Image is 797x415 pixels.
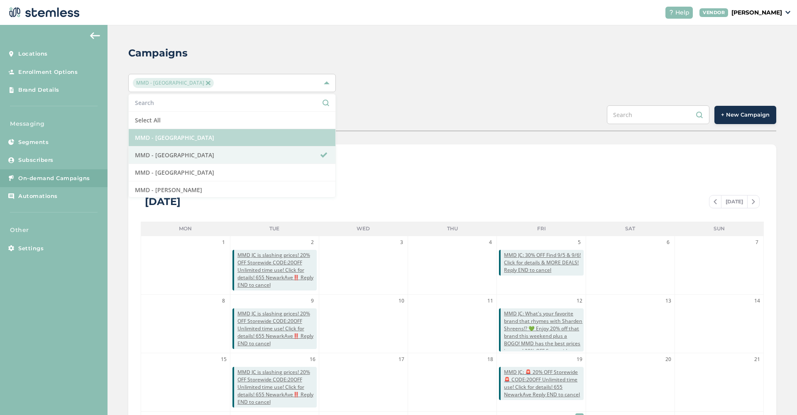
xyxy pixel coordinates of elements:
img: icon-close-accent-8a337256.svg [206,81,210,85]
li: MMD - [GEOGRAPHIC_DATA] [129,146,335,164]
span: 3 [397,238,406,247]
span: MMD - [GEOGRAPHIC_DATA] [133,78,213,88]
span: Locations [18,50,48,58]
img: icon-chevron-right-bae969c5.svg [752,199,755,204]
span: 2 [308,238,317,247]
img: icon-arrow-back-accent-c549486e.svg [90,32,100,39]
span: 18 [486,355,494,364]
span: 5 [575,238,584,247]
li: Mon [141,222,230,236]
span: 9 [308,297,317,305]
span: 8 [220,297,228,305]
img: logo-dark-0685b13c.svg [7,4,80,21]
button: + New Campaign [714,106,776,124]
span: 1 [220,238,228,247]
p: [PERSON_NAME] [731,8,782,17]
input: Search [607,105,709,124]
li: MMD - [GEOGRAPHIC_DATA] [129,164,335,181]
span: MMD JC is slashing prices! 20% OFF Storewide CODE:20OFF Unlimited time use! Click for details! 65... [237,251,317,289]
li: Select All [129,112,335,129]
img: icon-help-white-03924b79.svg [669,10,674,15]
span: MMD JC is slashing prices! 20% OFF Storewide CODE:20OFF Unlimited time use! Click for details! 65... [237,310,317,347]
div: VENDOR [699,8,728,17]
span: 19 [575,355,584,364]
li: Thu [408,222,497,236]
span: MMD JC: 30% OFF Find 9/5 & 9/6! Click for details & MORE DEALS! Reply END to cancel [504,251,583,274]
h2: Campaigns [128,46,188,61]
div: [DATE] [145,194,181,209]
span: Help [675,8,689,17]
span: On-demand Campaigns [18,174,90,183]
span: Brand Details [18,86,59,94]
span: 20 [664,355,672,364]
span: Segments [18,138,49,146]
span: 17 [397,355,406,364]
li: Sat [586,222,675,236]
span: 4 [486,238,494,247]
img: icon_down-arrow-small-66adaf34.svg [785,11,790,14]
li: Sun [675,222,764,236]
span: 16 [308,355,317,364]
span: [DATE] [721,195,748,208]
li: MMD - [GEOGRAPHIC_DATA] [129,129,335,146]
span: 12 [575,297,584,305]
span: Subscribers [18,156,54,164]
span: MMD JC: 🚨 20% OFF Storewide 🚨 CODE:20OFF Unlimited time use! Click for details! 655 NewarkAve Rep... [504,369,583,398]
span: + New Campaign [721,111,770,119]
li: Tue [230,222,319,236]
span: MMD JC is slashing prices! 20% OFF Storewide CODE:20OFF Unlimited time use! Click for details! 65... [237,369,317,406]
span: 14 [753,297,761,305]
li: Fri [497,222,586,236]
span: 10 [397,297,406,305]
span: 15 [220,355,228,364]
span: 13 [664,297,672,305]
iframe: Chat Widget [755,375,797,415]
span: 11 [486,297,494,305]
img: icon-chevron-left-b8c47ebb.svg [714,199,717,204]
span: 6 [664,238,672,247]
span: Automations [18,192,58,200]
span: Settings [18,244,44,253]
li: MMD - [PERSON_NAME] [129,181,335,199]
span: 21 [753,355,761,364]
span: Enrollment Options [18,68,78,76]
input: Search [135,98,329,107]
span: MMD JC: What's your favorite brand that rhymes with Sharden Shreens!? 💚 Enjoy 20% off that brand ... [504,310,583,377]
span: 7 [753,238,761,247]
li: Wed [319,222,408,236]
